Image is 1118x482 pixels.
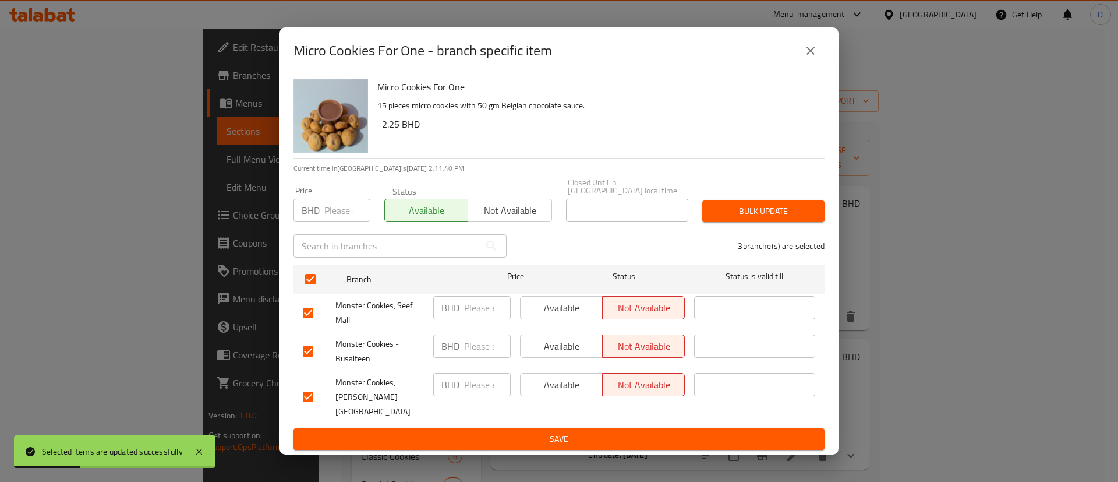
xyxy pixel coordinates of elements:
[324,199,370,222] input: Please enter price
[797,37,825,65] button: close
[293,79,368,153] img: Micro Cookies For One
[694,269,815,284] span: Status is valid till
[464,373,511,396] input: Please enter price
[738,240,825,252] p: 3 branche(s) are selected
[293,163,825,174] p: Current time in [GEOGRAPHIC_DATA] is [DATE] 2:11:40 PM
[382,116,815,132] h6: 2.25 BHD
[602,335,685,358] button: Not available
[293,41,552,60] h2: Micro Cookies For One - branch specific item
[473,202,547,219] span: Not available
[702,200,825,222] button: Bulk update
[607,300,680,316] span: Not available
[441,339,459,353] p: BHD
[607,377,680,393] span: Not available
[525,377,598,393] span: Available
[464,335,511,358] input: Please enter price
[293,428,825,450] button: Save
[477,269,554,284] span: Price
[602,373,685,396] button: Not available
[303,432,815,446] span: Save
[390,202,464,219] span: Available
[520,373,603,396] button: Available
[525,300,598,316] span: Available
[520,296,603,319] button: Available
[346,272,468,287] span: Branch
[335,337,424,366] span: Monster Cookies - Busaiteen
[441,301,459,315] p: BHD
[377,98,815,113] p: 15 pieces micro cookies with 50 gm Belgian chocolate sauce.
[335,298,424,328] span: Monster Cookies, Seef Mall
[293,234,480,258] input: Search in branches
[464,296,511,319] input: Please enter price
[607,338,680,355] span: Not available
[302,203,320,217] p: BHD
[377,79,815,95] h6: Micro Cookies For One
[468,199,551,222] button: Not available
[441,378,459,392] p: BHD
[712,204,815,219] span: Bulk update
[384,199,468,222] button: Available
[42,445,183,458] div: Selected items are updated successfully
[602,296,685,319] button: Not available
[335,375,424,419] span: Monster Cookies, [PERSON_NAME] [GEOGRAPHIC_DATA]
[520,335,603,358] button: Available
[564,269,685,284] span: Status
[525,338,598,355] span: Available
